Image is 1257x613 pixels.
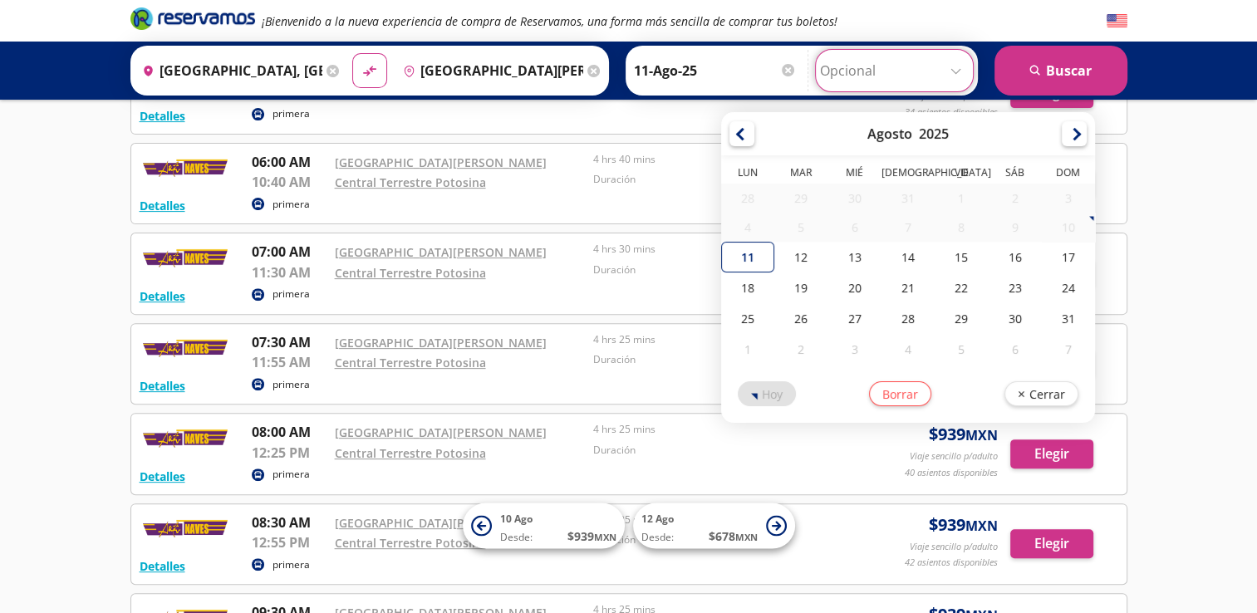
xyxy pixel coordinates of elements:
[709,527,758,545] span: $ 678
[828,242,881,272] div: 13-Ago-25
[140,107,185,125] button: Detalles
[140,512,231,546] img: RESERVAMOS
[140,422,231,455] img: RESERVAMOS
[140,242,231,275] img: RESERVAMOS
[989,184,1042,213] div: 02-Ago-25
[1042,184,1095,213] div: 03-Ago-25
[929,422,998,447] span: $ 939
[335,355,486,370] a: Central Terrestre Potosina
[335,335,547,351] a: [GEOGRAPHIC_DATA][PERSON_NAME]
[935,242,988,272] div: 15-Ago-25
[641,512,674,526] span: 12 Ago
[828,272,881,303] div: 20-Ago-25
[721,165,774,184] th: Lunes
[774,184,827,213] div: 29-Jul-25
[935,272,988,303] div: 22-Ago-25
[1010,439,1093,468] button: Elegir
[335,85,486,101] a: Central Terrestre Potosina
[935,303,988,334] div: 29-Ago-25
[140,557,185,575] button: Detalles
[881,272,935,303] div: 21-Ago-25
[965,426,998,444] small: MXN
[989,213,1042,242] div: 09-Ago-25
[396,50,583,91] input: Buscar Destino
[820,50,969,91] input: Opcional
[881,334,935,365] div: 04-Sep-25
[500,530,533,545] span: Desde:
[252,172,327,192] p: 10:40 AM
[634,50,797,91] input: Elegir Fecha
[910,449,998,463] p: Viaje sencillo p/adulto
[567,527,616,545] span: $ 939
[774,272,827,303] div: 19-Ago-25
[335,174,486,190] a: Central Terrestre Potosina
[273,377,310,392] p: primera
[935,213,988,242] div: 08-Ago-25
[994,46,1127,96] button: Buscar
[633,503,795,549] button: 12 AgoDesde:$678MXN
[721,242,774,272] div: 11-Ago-25
[1010,529,1093,558] button: Elegir
[140,152,231,185] img: RESERVAMOS
[252,242,327,262] p: 07:00 AM
[273,106,310,121] p: primera
[881,303,935,334] div: 28-Ago-25
[721,213,774,242] div: 04-Ago-25
[828,184,881,213] div: 30-Jul-25
[774,165,827,184] th: Martes
[594,531,616,543] small: MXN
[828,334,881,365] div: 03-Sep-25
[935,165,988,184] th: Viernes
[262,13,837,29] em: ¡Bienvenido a la nueva experiencia de compra de Reservamos, una forma más sencilla de comprar tus...
[881,165,935,184] th: Jueves
[252,352,327,372] p: 11:55 AM
[335,515,547,531] a: [GEOGRAPHIC_DATA][PERSON_NAME]
[140,332,231,365] img: RESERVAMOS
[273,557,310,572] p: primera
[1004,381,1078,406] button: Cerrar
[135,50,322,91] input: Buscar Origen
[1042,272,1095,303] div: 24-Ago-25
[252,532,327,552] p: 12:55 PM
[252,443,327,463] p: 12:25 PM
[252,152,327,172] p: 06:00 AM
[869,381,931,406] button: Borrar
[593,422,844,437] p: 4 hrs 25 mins
[593,172,844,187] p: Duración
[774,303,827,334] div: 26-Ago-25
[881,242,935,272] div: 14-Ago-25
[1042,334,1095,365] div: 07-Sep-25
[774,334,827,365] div: 02-Sep-25
[910,540,998,554] p: Viaje sencillo p/adulto
[140,197,185,214] button: Detalles
[989,303,1042,334] div: 30-Ago-25
[929,512,998,537] span: $ 939
[140,287,185,305] button: Detalles
[273,197,310,212] p: primera
[738,381,796,406] button: Hoy
[500,512,533,526] span: 10 Ago
[919,125,949,143] div: 2025
[735,531,758,543] small: MXN
[335,535,486,551] a: Central Terrestre Potosina
[721,272,774,303] div: 18-Ago-25
[335,265,486,281] a: Central Terrestre Potosina
[905,105,998,120] p: 34 asientos disponibles
[593,242,844,257] p: 4 hrs 30 mins
[273,287,310,302] p: primera
[593,152,844,167] p: 4 hrs 40 mins
[463,503,625,549] button: 10 AgoDesde:$939MXN
[130,6,255,36] a: Brand Logo
[641,530,674,545] span: Desde:
[721,303,774,334] div: 25-Ago-25
[252,422,327,442] p: 08:00 AM
[335,154,547,170] a: [GEOGRAPHIC_DATA][PERSON_NAME]
[1042,303,1095,334] div: 31-Ago-25
[1042,213,1095,242] div: 10-Ago-25
[140,468,185,485] button: Detalles
[273,467,310,482] p: primera
[828,165,881,184] th: Miércoles
[593,262,844,277] p: Duración
[252,262,327,282] p: 11:30 AM
[335,424,547,440] a: [GEOGRAPHIC_DATA][PERSON_NAME]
